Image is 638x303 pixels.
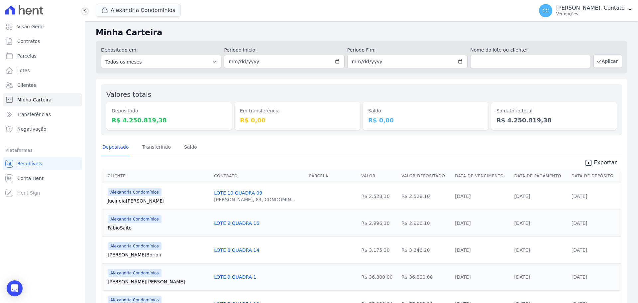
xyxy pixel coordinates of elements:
span: Alexandria Condomínios [108,269,161,277]
th: Cliente [102,169,211,183]
dt: Em transferência [240,107,355,114]
a: Depositado [101,139,130,156]
button: Aplicar [593,55,622,68]
dt: Saldo [368,107,483,114]
span: Alexandria Condomínios [108,215,161,223]
span: Transferências [17,111,51,118]
span: Alexandria Condomínios [108,242,161,250]
td: R$ 3.175,30 [359,236,399,263]
span: Negativação [17,126,47,132]
button: CC [PERSON_NAME]. Contato Ver opções [534,1,638,20]
dt: Somatório total [496,107,611,114]
a: Transferências [3,108,82,121]
th: Contrato [211,169,306,183]
a: Recebíveis [3,157,82,170]
a: LOTE 9 QUADRA 16 [214,221,259,226]
a: LOTE 10 QUADRA 09 [214,190,262,196]
a: [DATE] [455,274,471,280]
a: Jucineia[PERSON_NAME] [108,198,209,204]
a: [DATE] [514,194,530,199]
a: Minha Carteira [3,93,82,106]
span: Lotes [17,67,30,74]
span: CC [542,8,549,13]
th: Data de Depósito [569,169,621,183]
a: FábioSaito [108,225,209,231]
span: Conta Hent [17,175,44,182]
a: LOTE 9 QUADRA 1 [214,274,256,280]
i: unarchive [585,159,592,167]
dd: R$ 4.250.819,38 [496,116,611,125]
td: R$ 2.528,10 [399,183,452,210]
th: Valor Depositado [399,169,452,183]
dd: R$ 0,00 [240,116,355,125]
a: [DATE] [455,194,471,199]
div: Open Intercom Messenger [7,280,23,296]
td: R$ 36.800,00 [399,263,452,290]
th: Data de Pagamento [512,169,569,183]
a: Visão Geral [3,20,82,33]
a: [DATE] [514,221,530,226]
span: Exportar [594,159,617,167]
a: unarchive Exportar [579,159,622,168]
h2: Minha Carteira [96,27,627,39]
a: [DATE] [572,221,587,226]
a: [PERSON_NAME][PERSON_NAME] [108,278,209,285]
a: [DATE] [455,221,471,226]
a: Negativação [3,122,82,136]
span: Visão Geral [17,23,44,30]
div: Plataformas [5,146,79,154]
th: Parcela [306,169,359,183]
label: Período Inicío: [224,47,344,54]
a: Conta Hent [3,172,82,185]
span: Recebíveis [17,160,42,167]
span: Clientes [17,82,36,88]
label: Nome do lote ou cliente: [470,47,590,54]
p: Ver opções [556,11,625,17]
a: [DATE] [572,274,587,280]
span: Parcelas [17,53,37,59]
th: Valor [359,169,399,183]
th: Data de Vencimento [452,169,511,183]
a: [PERSON_NAME]Borioli [108,251,209,258]
a: Transferindo [141,139,172,156]
dt: Depositado [112,107,227,114]
a: Parcelas [3,49,82,63]
td: R$ 2.996,10 [399,210,452,236]
a: Contratos [3,35,82,48]
td: R$ 36.800,00 [359,263,399,290]
label: Período Fim: [347,47,468,54]
dd: R$ 4.250.819,38 [112,116,227,125]
a: LOTE 8 QUADRA 14 [214,247,259,253]
a: [DATE] [455,247,471,253]
a: [DATE] [572,247,587,253]
div: [PERSON_NAME], 84, CONDOMIN... [214,196,295,203]
button: Alexandria Condomínios [96,4,181,17]
span: Contratos [17,38,40,45]
a: Lotes [3,64,82,77]
dd: R$ 0,00 [368,116,483,125]
a: [DATE] [514,274,530,280]
span: Minha Carteira [17,96,52,103]
p: [PERSON_NAME]. Contato [556,5,625,11]
td: R$ 3.246,20 [399,236,452,263]
a: Clientes [3,78,82,92]
a: [DATE] [572,194,587,199]
label: Valores totais [106,90,151,98]
td: R$ 2.996,10 [359,210,399,236]
span: Alexandria Condomínios [108,188,161,196]
a: [DATE] [514,247,530,253]
label: Depositado em: [101,47,138,53]
a: Saldo [183,139,198,156]
td: R$ 2.528,10 [359,183,399,210]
